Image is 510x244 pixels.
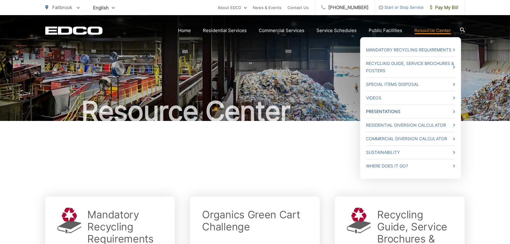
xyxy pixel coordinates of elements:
[369,27,403,34] a: Public Facilities
[366,46,455,54] a: Mandatory Recycling Requirements
[45,96,465,126] h1: Resource Center
[253,4,282,11] a: News & Events
[45,26,103,35] a: EDCD logo. Return to the homepage.
[53,5,72,10] span: Fallbrook
[415,27,451,34] a: Resource Center
[317,27,357,34] a: Service Schedules
[202,209,308,233] h2: Organics Green Cart Challenge
[366,122,455,129] a: Residential Diversion Calculator
[366,81,455,88] a: Special Items Disposal
[430,4,459,11] span: Pay My Bill
[366,94,455,102] a: Videos
[366,135,455,142] a: Commercial Diversion Calculator
[366,60,455,74] a: Recycling Guide, Service Brochures & Posters
[366,108,455,115] a: Presentations
[366,149,455,156] a: Sustainability
[203,27,247,34] a: Residential Services
[178,27,191,34] a: Home
[218,4,247,11] a: About EDCO
[259,27,305,34] a: Commercial Services
[288,4,309,11] a: Contact Us
[89,2,119,13] span: English
[366,162,455,170] a: Where Does it Go?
